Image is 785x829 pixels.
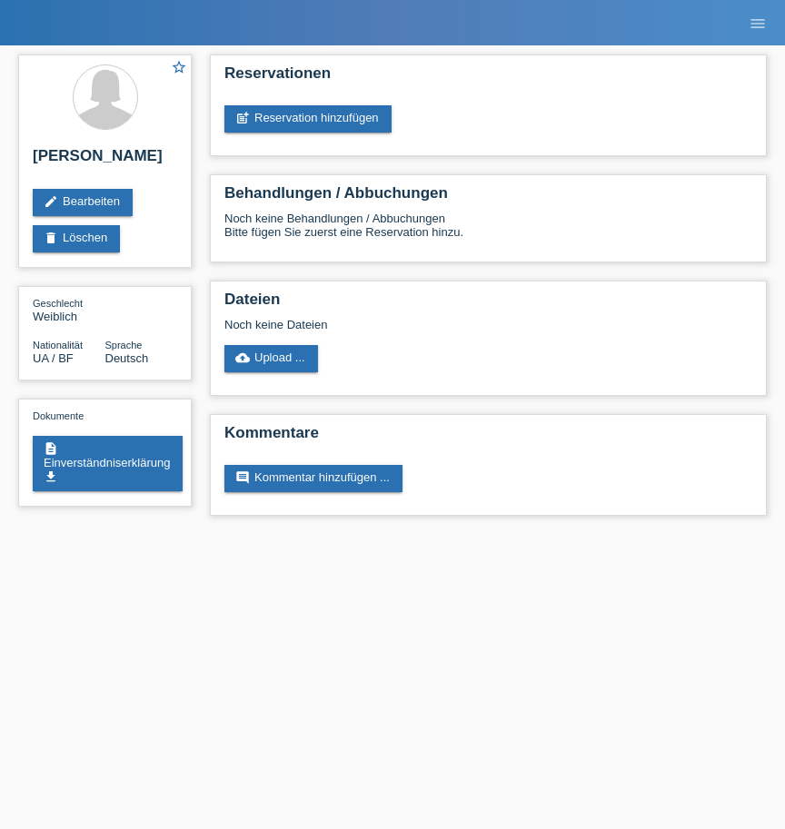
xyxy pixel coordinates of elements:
[224,465,402,492] a: commentKommentar hinzufügen ...
[224,105,392,133] a: post_addReservation hinzufügen
[740,17,776,28] a: menu
[105,351,149,365] span: Deutsch
[171,59,187,75] i: star_border
[33,340,83,350] span: Nationalität
[44,231,58,245] i: delete
[33,436,183,491] a: descriptionEinverständniserklärungget_app
[33,410,84,421] span: Dokumente
[33,296,105,323] div: Weiblich
[33,298,83,309] span: Geschlecht
[235,350,250,365] i: cloud_upload
[33,147,177,174] h2: [PERSON_NAME]
[33,351,74,365] span: Ukraine / BF / 01.01.2022
[224,64,752,92] h2: Reservationen
[33,189,133,216] a: editBearbeiten
[44,194,58,209] i: edit
[749,15,767,33] i: menu
[33,225,120,252] a: deleteLöschen
[235,470,250,485] i: comment
[44,469,58,484] i: get_app
[224,291,752,318] h2: Dateien
[224,212,752,252] div: Noch keine Behandlungen / Abbuchungen Bitte fügen Sie zuerst eine Reservation hinzu.
[224,345,318,372] a: cloud_uploadUpload ...
[171,59,187,78] a: star_border
[44,441,58,456] i: description
[224,184,752,212] h2: Behandlungen / Abbuchungen
[105,340,143,350] span: Sprache
[235,111,250,125] i: post_add
[224,424,752,451] h2: Kommentare
[224,318,598,331] div: Noch keine Dateien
